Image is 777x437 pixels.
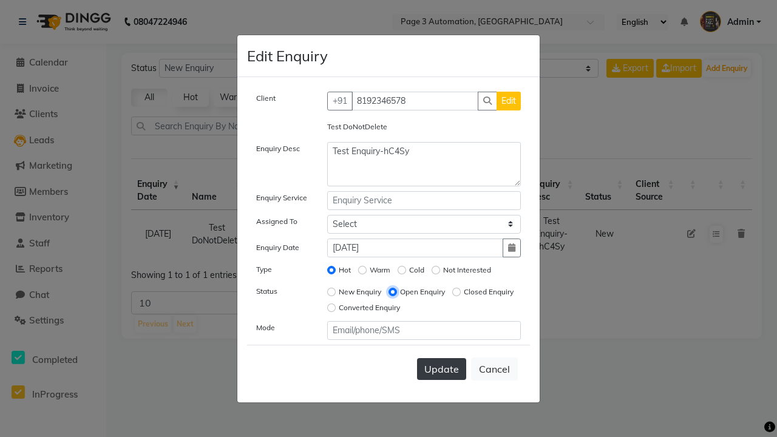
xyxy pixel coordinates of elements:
label: Type [256,264,272,275]
label: Not Interested [443,265,491,276]
label: Assigned To [256,216,297,227]
label: Hot [339,265,351,276]
label: Open Enquiry [400,286,445,297]
label: Enquiry Service [256,192,307,203]
input: Email/phone/SMS [327,321,521,340]
label: Status [256,286,277,297]
label: Converted Enquiry [339,302,400,313]
span: Update [424,363,459,375]
label: Mode [256,322,275,333]
label: New Enquiry [339,286,381,297]
input: Enquiry Service [327,191,521,210]
h4: Edit Enquiry [247,45,328,67]
button: +91 [327,92,353,110]
button: Cancel [471,357,518,381]
button: Edit [497,92,521,110]
label: Closed Enquiry [464,286,514,297]
label: Enquiry Desc [256,143,300,154]
span: Edit [501,95,516,106]
input: Search by Name/Mobile/Email/Code [351,92,479,110]
label: Client [256,93,276,104]
label: Warm [370,265,390,276]
label: Cold [409,265,424,276]
label: Enquiry Date [256,242,299,253]
label: Test DoNotDelete [327,121,387,132]
button: Update [417,358,466,380]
